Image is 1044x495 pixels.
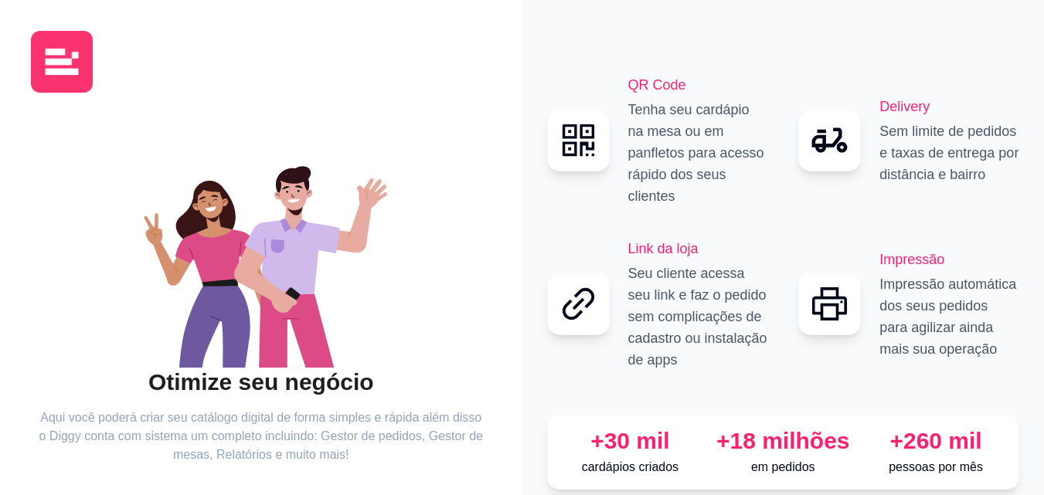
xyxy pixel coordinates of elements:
[712,458,853,476] p: em pedidos
[39,136,484,368] div: animation
[879,249,1019,270] h2: Impressão
[560,427,701,455] div: +30 mil
[628,99,768,207] p: Tenha seu cardápio na mesa ou em panfletos para acesso rápido dos seus clientes
[628,74,768,96] h2: QR Code
[31,31,93,93] img: logo
[39,409,484,464] article: Aqui você poderá criar seu catálogo digital de forma simples e rápida além disso o Diggy conta co...
[712,427,853,455] div: +18 milhões
[865,427,1006,455] div: +260 mil
[628,238,768,259] h2: Link da loja
[879,96,1019,117] h2: Delivery
[865,458,1006,476] p: pessoas por mês
[560,458,701,476] p: cardápios criados
[879,273,1019,360] p: Impressão automática dos seus pedidos para agilizar ainda mais sua operação
[39,368,484,397] h2: Otimize seu negócio
[628,263,768,371] p: Seu cliente acessa seu link e faz o pedido sem complicações de cadastro ou instalação de apps
[879,120,1019,185] p: Sem limite de pedidos e taxas de entrega por distância e bairro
